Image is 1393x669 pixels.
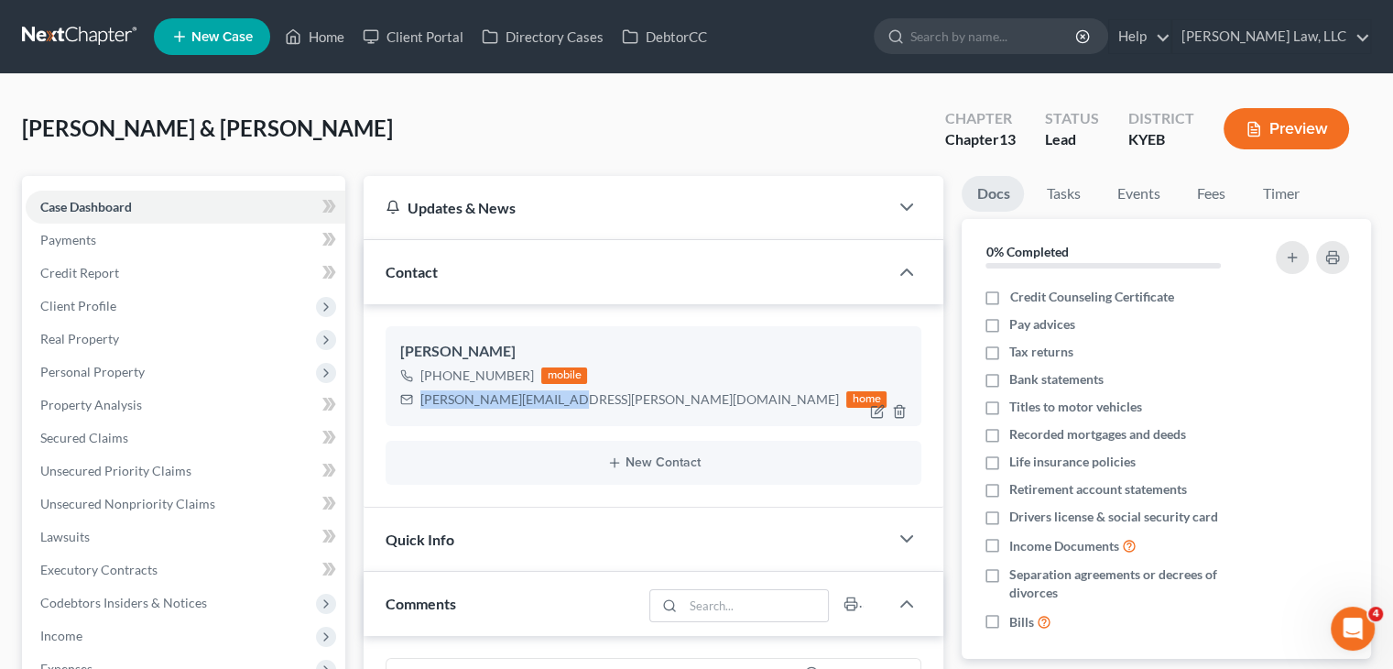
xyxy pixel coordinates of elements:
span: Pay advices [1009,315,1075,334]
span: Tax returns [1009,343,1073,361]
a: Client Portal [354,20,473,53]
div: Updates & News [386,198,866,217]
span: Credit Counseling Certificate [1009,288,1173,306]
span: Income [40,628,82,643]
a: Timer [1247,176,1313,212]
a: Executory Contracts [26,554,345,587]
span: Personal Property [40,364,145,379]
span: Secured Claims [40,430,128,445]
a: Fees [1181,176,1240,212]
a: [PERSON_NAME] Law, LLC [1172,20,1370,53]
a: Payments [26,224,345,257]
span: Titles to motor vehicles [1009,398,1142,416]
div: Lead [1045,129,1099,150]
span: Recorded mortgages and deeds [1009,425,1186,444]
input: Search by name... [910,19,1078,53]
span: Lawsuits [40,529,90,544]
a: Secured Claims [26,422,345,455]
span: Codebtors Insiders & Notices [40,595,207,610]
div: Chapter [945,108,1016,129]
span: Client Profile [40,298,116,313]
div: mobile [541,367,587,384]
span: Separation agreements or decrees of divorces [1009,565,1253,602]
a: Credit Report [26,257,345,290]
span: Credit Report [40,265,119,280]
a: Lawsuits [26,521,345,554]
span: 13 [999,130,1016,148]
span: Payments [40,232,96,247]
span: 4 [1368,607,1383,621]
span: Life insurance policies [1009,453,1136,471]
span: New Case [191,30,253,44]
span: Comments [386,595,456,612]
span: Bank statements [1009,370,1104,389]
a: Tasks [1031,176,1094,212]
a: Docs [962,176,1024,212]
a: Home [276,20,354,53]
div: home [846,391,887,408]
span: Contact [386,263,438,280]
span: Real Property [40,331,119,346]
div: Chapter [945,129,1016,150]
a: Directory Cases [473,20,613,53]
span: Executory Contracts [40,562,158,577]
button: New Contact [400,455,907,470]
a: Events [1102,176,1174,212]
a: Help [1109,20,1170,53]
a: DebtorCC [613,20,716,53]
a: Unsecured Nonpriority Claims [26,488,345,521]
span: Case Dashboard [40,199,132,214]
span: Drivers license & social security card [1009,508,1218,526]
span: Unsecured Priority Claims [40,463,191,478]
div: KYEB [1128,129,1194,150]
div: [PHONE_NUMBER] [420,367,534,385]
span: Unsecured Nonpriority Claims [40,496,215,511]
span: Quick Info [386,531,454,548]
a: Case Dashboard [26,191,345,224]
span: Bills [1009,613,1034,631]
span: Property Analysis [40,397,142,412]
iframe: Intercom live chat [1331,607,1375,651]
div: [PERSON_NAME] [400,341,907,363]
span: Retirement account statements [1009,480,1187,499]
span: [PERSON_NAME] & [PERSON_NAME] [22,115,393,141]
div: Status [1045,108,1099,129]
button: Preview [1224,108,1349,149]
strong: 0% Completed [985,244,1068,259]
span: Income Documents [1009,537,1119,555]
div: District [1128,108,1194,129]
a: Unsecured Priority Claims [26,455,345,488]
div: [PERSON_NAME][EMAIL_ADDRESS][PERSON_NAME][DOMAIN_NAME] [420,390,839,409]
input: Search... [683,590,829,621]
a: Property Analysis [26,389,345,422]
